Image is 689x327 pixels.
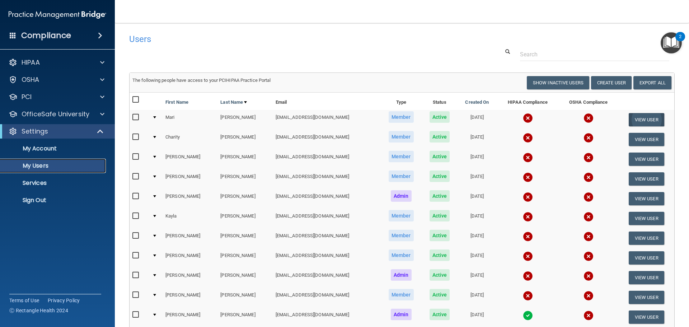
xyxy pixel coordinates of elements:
[380,93,422,110] th: Type
[217,248,272,268] td: [PERSON_NAME]
[497,93,558,110] th: HIPAA Compliance
[217,130,272,149] td: [PERSON_NAME]
[430,170,450,182] span: Active
[217,169,272,189] td: [PERSON_NAME]
[163,110,217,130] td: Mari
[273,228,380,248] td: [EMAIL_ADDRESS][DOMAIN_NAME]
[583,153,594,163] img: cross.ca9f0e7f.svg
[273,268,380,288] td: [EMAIL_ADDRESS][DOMAIN_NAME]
[217,149,272,169] td: [PERSON_NAME]
[129,34,443,44] h4: Users
[163,248,217,268] td: [PERSON_NAME]
[583,310,594,321] img: cross.ca9f0e7f.svg
[679,37,681,46] div: 2
[457,110,497,130] td: [DATE]
[389,289,414,300] span: Member
[457,130,497,149] td: [DATE]
[523,192,533,202] img: cross.ca9f0e7f.svg
[465,98,489,107] a: Created On
[5,162,103,169] p: My Users
[217,268,272,288] td: [PERSON_NAME]
[430,230,450,241] span: Active
[583,192,594,202] img: cross.ca9f0e7f.svg
[217,288,272,307] td: [PERSON_NAME]
[391,269,412,281] span: Admin
[273,248,380,268] td: [EMAIL_ADDRESS][DOMAIN_NAME]
[629,192,664,205] button: View User
[22,93,32,101] p: PCI
[163,228,217,248] td: [PERSON_NAME]
[430,269,450,281] span: Active
[457,248,497,268] td: [DATE]
[389,131,414,143] span: Member
[217,307,272,327] td: [PERSON_NAME]
[163,288,217,307] td: [PERSON_NAME]
[273,149,380,169] td: [EMAIL_ADDRESS][DOMAIN_NAME]
[523,310,533,321] img: tick.e7d51cea.svg
[629,310,664,324] button: View User
[523,291,533,301] img: cross.ca9f0e7f.svg
[132,78,271,83] span: The following people have access to your PCIHIPAA Practice Portal
[430,190,450,202] span: Active
[9,75,104,84] a: OSHA
[565,276,680,305] iframe: Drift Widget Chat Controller
[457,268,497,288] td: [DATE]
[629,172,664,186] button: View User
[523,153,533,163] img: cross.ca9f0e7f.svg
[48,297,80,304] a: Privacy Policy
[629,212,664,225] button: View User
[273,130,380,149] td: [EMAIL_ADDRESS][DOMAIN_NAME]
[430,289,450,300] span: Active
[430,309,450,320] span: Active
[9,110,104,118] a: OfficeSafe University
[273,307,380,327] td: [EMAIL_ADDRESS][DOMAIN_NAME]
[558,93,618,110] th: OSHA Compliance
[457,288,497,307] td: [DATE]
[389,230,414,241] span: Member
[523,251,533,261] img: cross.ca9f0e7f.svg
[629,133,664,146] button: View User
[583,271,594,281] img: cross.ca9f0e7f.svg
[220,98,247,107] a: Last Name
[583,232,594,242] img: cross.ca9f0e7f.svg
[163,209,217,228] td: Kayla
[391,190,412,202] span: Admin
[273,209,380,228] td: [EMAIL_ADDRESS][DOMAIN_NAME]
[583,172,594,182] img: cross.ca9f0e7f.svg
[273,169,380,189] td: [EMAIL_ADDRESS][DOMAIN_NAME]
[273,288,380,307] td: [EMAIL_ADDRESS][DOMAIN_NAME]
[217,189,272,209] td: [PERSON_NAME]
[389,111,414,123] span: Member
[633,76,671,89] a: Export All
[583,251,594,261] img: cross.ca9f0e7f.svg
[523,212,533,222] img: cross.ca9f0e7f.svg
[163,189,217,209] td: [PERSON_NAME]
[430,210,450,221] span: Active
[22,75,39,84] p: OSHA
[5,197,103,204] p: Sign Out
[391,309,412,320] span: Admin
[523,133,533,143] img: cross.ca9f0e7f.svg
[523,172,533,182] img: cross.ca9f0e7f.svg
[163,130,217,149] td: Charity
[430,131,450,143] span: Active
[457,307,497,327] td: [DATE]
[163,169,217,189] td: [PERSON_NAME]
[217,110,272,130] td: [PERSON_NAME]
[523,271,533,281] img: cross.ca9f0e7f.svg
[661,32,682,53] button: Open Resource Center, 2 new notifications
[457,228,497,248] td: [DATE]
[629,251,664,265] button: View User
[457,189,497,209] td: [DATE]
[583,212,594,222] img: cross.ca9f0e7f.svg
[629,113,664,126] button: View User
[457,169,497,189] td: [DATE]
[523,232,533,242] img: cross.ca9f0e7f.svg
[591,76,632,89] button: Create User
[5,179,103,187] p: Services
[22,110,89,118] p: OfficeSafe University
[389,210,414,221] span: Member
[629,271,664,284] button: View User
[165,98,188,107] a: First Name
[22,58,40,67] p: HIPAA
